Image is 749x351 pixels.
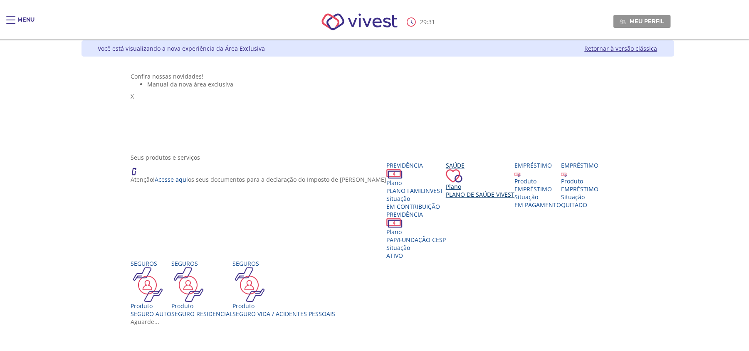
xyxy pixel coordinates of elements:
div: Plano [386,179,446,187]
span: EM PAGAMENTO [514,201,561,209]
div: Seus produtos e serviços [131,153,625,161]
div: Produto [561,177,598,185]
div: EMPRÉSTIMO [561,185,598,193]
a: Acesse aqui [155,175,188,183]
img: ico_atencao.png [131,161,145,175]
div: Situação [386,195,446,203]
div: Seguros [171,260,232,267]
div: Previdência [386,161,446,169]
a: Meu perfil [613,15,671,27]
div: Produto [514,177,561,185]
span: X [131,92,134,100]
span: EM CONTRIBUIÇÃO [386,203,440,210]
span: Manual da nova área exclusiva [147,80,233,88]
a: Seguros Produto SEGURO RESIDENCIAL [171,260,232,318]
img: Meu perfil [620,19,626,25]
span: 29 [420,18,427,26]
p: Atenção! os seus documentos para a declaração do Imposto de [PERSON_NAME] [131,175,386,183]
div: Produto [171,302,232,310]
div: Seguros [131,260,171,267]
div: Situação [386,244,446,252]
a: Previdência PlanoPAP/FUNDAÇÃO CESP SituaçãoAtivo [386,210,446,260]
div: Plano [386,228,446,236]
img: ico_emprestimo.svg [561,171,567,177]
div: Empréstimo [561,161,598,169]
span: PAP/FUNDAÇÃO CESP [386,236,446,244]
div: SEGURO RESIDENCIAL [171,310,232,318]
section: <span lang="en" dir="ltr">ProdutosCard</span> [131,153,625,326]
div: Confira nossas novidades! [131,72,625,80]
a: Seguros Produto SEGURO AUTO [131,260,171,318]
div: Situação [514,193,561,201]
div: Saúde [446,161,514,169]
span: QUITADO [561,201,587,209]
div: Produto [232,302,335,310]
span: 31 [428,18,435,26]
div: Produto [131,302,171,310]
section: <span lang="pt-BR" dir="ltr">Visualizador do Conteúdo da Web</span> 1 [131,72,625,145]
div: Situação [561,193,598,201]
img: ico_seguros.png [131,267,165,302]
img: ico_dinheiro.png [386,169,403,179]
a: Empréstimo Produto EMPRÉSTIMO Situação EM PAGAMENTO [514,161,561,209]
div: Aguarde... [131,318,625,326]
img: ico_seguros.png [232,267,267,302]
a: Previdência PlanoPLANO FAMILINVEST SituaçãoEM CONTRIBUIÇÃO [386,161,446,210]
span: Meu perfil [630,17,664,25]
div: EMPRÉSTIMO [514,185,561,193]
div: Você está visualizando a nova experiência da Área Exclusiva [98,44,265,52]
span: Plano de Saúde VIVEST [446,190,514,198]
div: Plano [446,183,514,190]
div: Menu [17,16,35,32]
a: Seguros Produto Seguro Vida / Acidentes Pessoais [232,260,335,318]
div: Seguro Vida / Acidentes Pessoais [232,310,335,318]
a: Retornar à versão clássica [585,44,658,52]
div: : [407,17,437,27]
div: Empréstimo [514,161,561,169]
img: Vivest [312,4,407,40]
img: ico_dinheiro.png [386,218,403,228]
span: PLANO FAMILINVEST [386,187,443,195]
a: Empréstimo Produto EMPRÉSTIMO Situação QUITADO [561,161,598,209]
img: ico_emprestimo.svg [514,171,521,177]
a: Saúde PlanoPlano de Saúde VIVEST [446,161,514,198]
div: Seguros [232,260,335,267]
div: SEGURO AUTO [131,310,171,318]
div: Previdência [386,210,446,218]
img: ico_seguros.png [171,267,206,302]
img: ico_coracao.png [446,169,462,183]
span: Ativo [386,252,403,260]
